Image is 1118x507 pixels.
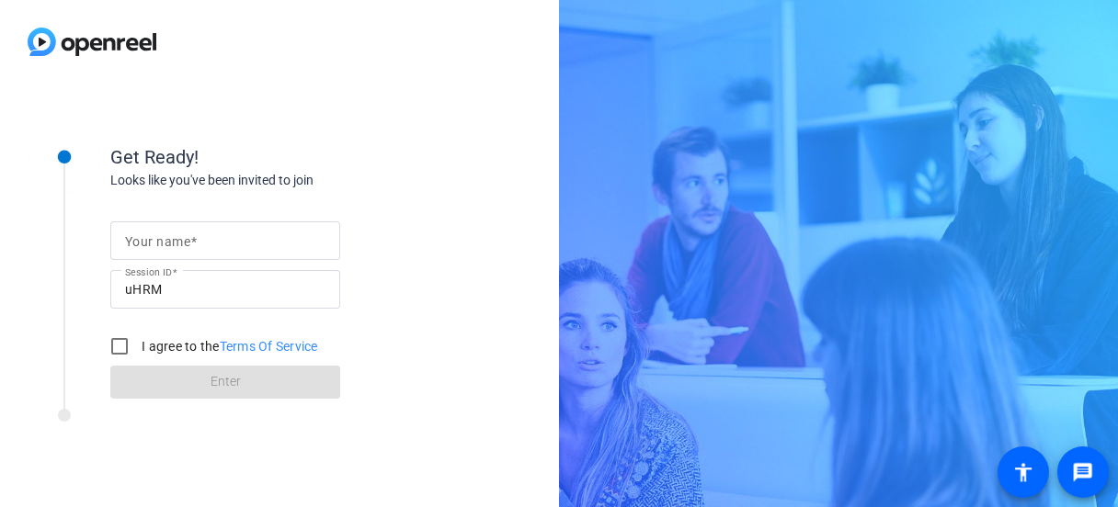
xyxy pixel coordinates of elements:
a: Terms Of Service [220,339,318,354]
mat-label: Session ID [125,266,172,277]
label: I agree to the [138,337,318,355]
mat-icon: accessibility [1012,461,1034,483]
div: Get Ready! [110,143,478,171]
div: Looks like you've been invited to join [110,171,478,190]
mat-label: Your name [125,234,190,249]
mat-icon: message [1072,461,1094,483]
